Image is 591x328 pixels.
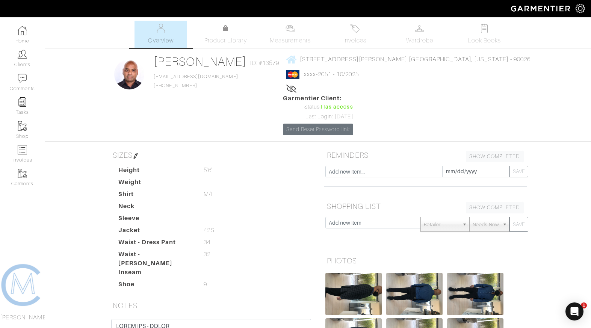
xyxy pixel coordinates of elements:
[283,94,353,103] span: Garmentier Client:
[509,166,528,177] button: SAVE
[154,74,238,79] a: [EMAIL_ADDRESS][DOMAIN_NAME]
[18,26,27,35] img: dashboard-icon-dbcd8f5a0b271acd01030246c82b418ddd0df26cd7fceb0bd07c9910d44c42f6.png
[468,36,501,45] span: Look Books
[343,36,366,45] span: Invoices
[18,97,27,107] img: reminder-icon-8004d30b9f0a5d33ae49ab947aed9ed385cf756f9e5892f1edd6e32f2345188e.png
[113,268,198,280] dt: Inseam
[113,250,198,268] dt: Waist - [PERSON_NAME]
[113,190,198,202] dt: Shirt
[324,148,527,163] h5: REMINDERS
[286,24,295,33] img: measurements-466bbee1fd09ba9460f595b01e5d73f9e2bff037440d3c8f018324cb6cdf7a4a.svg
[18,145,27,154] img: orders-icon-0abe47150d42831381b5fb84f609e132dff9fe21cb692f30cb5eec754e2cba89.png
[154,55,246,68] a: [PERSON_NAME]
[286,70,299,79] img: mastercard-2c98a0d54659f76b027c6839bea21931c3e23d06ea5b2b5660056f2e14d2f154.png
[204,238,210,247] span: 34
[204,166,212,175] span: 5'6"
[18,169,27,178] img: garments-icon-b7da505a4dc4fd61783c78ac3ca0ef83fa9d6f193b1c9dc38574b1d14d53ca28.png
[507,2,576,15] img: garmentier-logo-header-white-b43fb05a5012e4ada735d5af1a66efaba907eab6374d6393d1fbf88cb4ef424d.png
[204,250,210,259] span: 32
[324,199,527,214] h5: SHOPPING LIST
[113,226,198,238] dt: Jacket
[113,280,198,292] dt: Shoe
[204,190,215,199] span: M/L
[321,103,353,111] span: Has access
[113,178,198,190] dt: Weight
[199,24,252,45] a: Product Library
[283,124,353,135] a: Send Reset Password link
[406,36,433,45] span: Wardrobe
[18,50,27,59] img: clients-icon-6bae9207a08558b7cb47a8932f037763ab4055f8c8b6bfacd5dc20c3e0201464.png
[447,273,503,315] img: ZEoe9KYj3hBwnHuriSWfuZYV
[325,166,443,177] input: Add new item...
[473,217,499,232] span: Needs Now
[466,202,524,213] a: SHOW COMPLETED
[286,54,531,64] a: [STREET_ADDRESS][PERSON_NAME] [GEOGRAPHIC_DATA], [US_STATE] - 90026
[204,36,247,45] span: Product Library
[113,166,198,178] dt: Height
[393,21,446,48] a: Wardrobe
[264,21,317,48] a: Measurements
[329,21,381,48] a: Invoices
[250,59,280,68] span: ID: #13579
[466,151,524,162] a: SHOW COMPLETED
[148,36,173,45] span: Overview
[156,24,166,33] img: basicinfo-40fd8af6dae0f16599ec9e87c0ef1c0a1fdea2edbe929e3d69a839185d80c458.svg
[154,74,238,88] span: [PHONE_NUMBER]
[18,74,27,83] img: comment-icon-a0a6a9ef722e966f86d9cbdc48e553b5cf19dbc54f86b18d962a5391bc8f6eb6.png
[113,238,198,250] dt: Waist - Dress Pant
[350,24,360,33] img: orders-27d20c2124de7fd6de4e0e44c1d41de31381a507db9b33961299e4e07d508b8c.svg
[325,273,382,315] img: k4aAahqgiSdmqEMXQveh9GQ1
[283,113,353,121] div: Last Login: [DATE]
[283,103,353,111] div: Status:
[479,24,489,33] img: todo-9ac3debb85659649dc8f770b8b6100bb5dab4b48dedcbae339e5042a72dfd3cc.svg
[458,21,511,48] a: Look Books
[325,217,421,228] input: Add new item
[113,214,198,226] dt: Sleeve
[576,4,585,13] img: gear-icon-white-bd11855cb880d31180b6d7d6211b90ccbf57a29d726f0c71d8c61bd08dd39cc2.png
[324,253,527,268] h5: PHOTOS
[415,24,424,33] img: wardrobe-487a4870c1b7c33e795ec22d11cfc2ed9d08956e64fb3008fe2437562e282088.svg
[110,148,313,163] h5: SIZES
[270,36,311,45] span: Measurements
[581,302,587,308] span: 1
[204,280,207,289] span: 9
[424,217,459,232] span: Retailer
[386,273,443,315] img: 1nzrUyz5PtxtvLYd14Z1ak7L
[110,298,313,313] h5: NOTES
[135,21,187,48] a: Overview
[565,302,583,320] div: Open Intercom Messenger
[509,217,528,232] button: SAVE
[18,121,27,131] img: garments-icon-b7da505a4dc4fd61783c78ac3ca0ef83fa9d6f193b1c9dc38574b1d14d53ca28.png
[133,153,139,159] img: pen-cf24a1663064a2ec1b9c1bd2387e9de7a2fa800b781884d57f21acf72779bad2.png
[113,202,198,214] dt: Neck
[304,71,359,78] a: xxxx-2051 - 10/2025
[204,226,214,235] span: 42S
[300,56,531,63] span: [STREET_ADDRESS][PERSON_NAME] [GEOGRAPHIC_DATA], [US_STATE] - 90026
